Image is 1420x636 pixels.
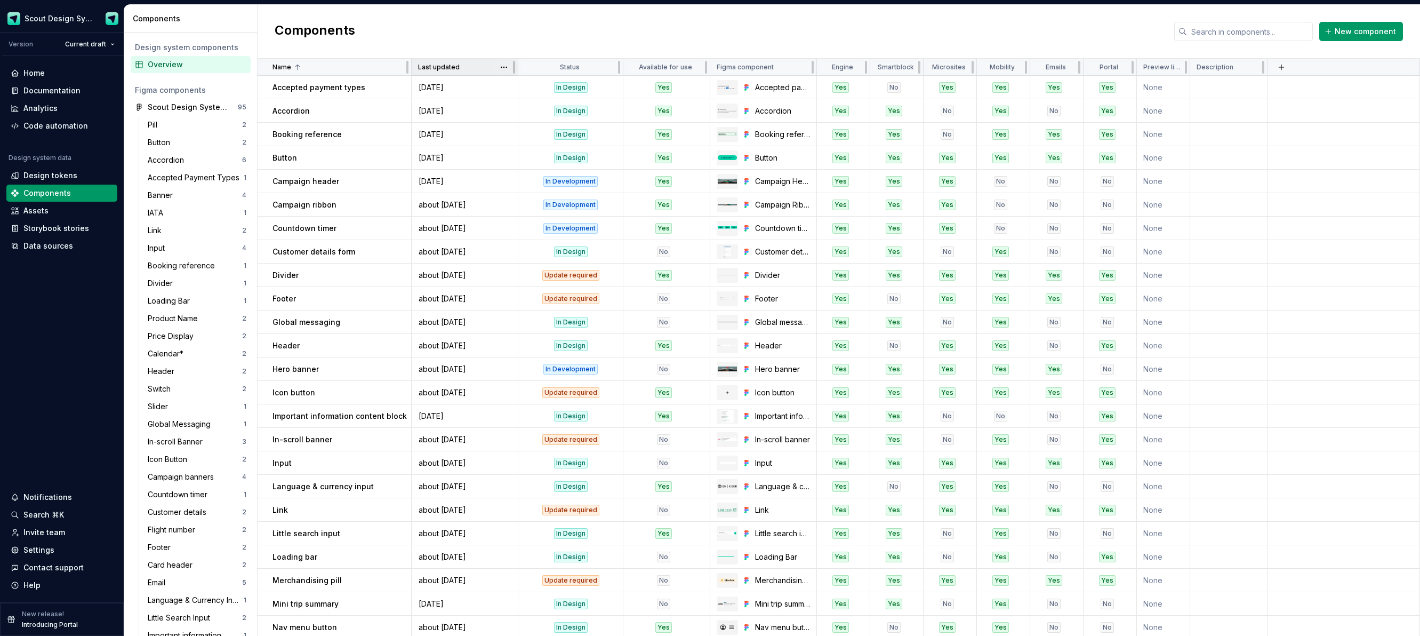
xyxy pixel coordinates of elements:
div: Version [9,40,33,49]
img: Icon button [721,386,734,399]
div: Design tokens [23,170,77,181]
div: No [941,129,954,140]
div: Yes [992,82,1009,93]
div: Figma components [135,85,246,96]
span: New component [1335,26,1396,37]
p: Mobility [990,63,1015,71]
a: Link2 [143,222,251,239]
div: Divider [148,278,177,289]
div: Storybook stories [23,223,89,234]
button: Contact support [6,559,117,576]
div: No [941,106,954,116]
div: Yes [939,153,956,163]
p: Accepted payment types [272,82,365,93]
div: No [1047,223,1061,234]
a: Assets [6,202,117,219]
div: Banner [148,190,177,201]
a: Header2 [143,363,251,380]
a: Customer details2 [143,504,251,521]
p: Customer details form [272,247,355,257]
button: Search ⌘K [6,506,117,523]
div: 2 [242,561,246,569]
div: Scout Design System [25,13,93,24]
div: No [1101,223,1114,234]
img: Button [718,155,737,160]
div: Yes [1046,153,1062,163]
div: Yes [1046,270,1062,281]
button: Notifications [6,489,117,506]
div: 4 [242,244,246,252]
input: Search in components... [1187,22,1313,41]
td: None [1137,76,1190,99]
td: None [1137,264,1190,287]
div: Yes [655,176,672,187]
div: Yes [992,247,1009,257]
div: Yes [655,106,672,116]
a: In-scroll Banner3 [143,433,251,450]
div: Yes [655,153,672,163]
div: Notifications [23,492,72,503]
div: In Development [543,200,598,210]
div: Customer details form [755,247,810,257]
a: Price Display2 [143,328,251,345]
div: Little Search Input [148,613,214,623]
div: Flight number [148,524,199,535]
button: Current draft [60,37,119,52]
img: Design Ops [106,12,118,25]
div: No [994,176,1007,187]
a: Email5 [143,574,251,591]
div: Button [148,137,174,148]
div: Yes [992,270,1009,281]
a: Scout Design System Components95 [131,99,251,116]
div: Header [148,366,179,377]
img: Accordion [718,108,737,114]
div: In-scroll Banner [148,436,207,447]
button: New component [1319,22,1403,41]
a: Campaign banners4 [143,468,251,486]
p: Available for use [639,63,692,71]
div: about [DATE] [412,200,517,210]
div: Design system components [135,42,246,53]
p: Preview link [1143,63,1181,71]
a: Language & Currency Input1 [143,592,251,609]
a: Switch2 [143,380,251,397]
div: No [1101,200,1114,210]
div: Yes [655,223,672,234]
a: Invite team [6,524,117,541]
div: Slider [148,401,172,412]
div: 2 [242,332,246,340]
a: Product Name2 [143,310,251,327]
div: Loading Bar [148,296,194,306]
img: Little search input [718,531,737,535]
div: Yes [655,129,672,140]
div: Yes [939,176,956,187]
div: Yes [1099,153,1116,163]
div: 1 [244,173,246,182]
div: Scout Design System Components [148,102,227,113]
div: Accepted payment types [755,82,810,93]
div: about [DATE] [412,223,517,234]
a: Pill2 [143,116,251,133]
div: Yes [1099,82,1116,93]
div: Switch [148,384,175,394]
div: [DATE] [412,82,517,93]
a: Settings [6,542,117,559]
td: None [1137,99,1190,123]
div: Campaign Ribbon [755,200,810,210]
td: None [1137,146,1190,170]
div: Yes [655,200,672,210]
div: Yes [1099,270,1116,281]
div: Overview [148,59,246,70]
div: Yes [886,247,902,257]
div: Yes [1046,293,1062,304]
img: Nav menu button [718,622,737,633]
div: Yes [886,106,902,116]
div: Email [148,577,170,588]
div: 3 [242,438,246,446]
div: Yes [832,106,849,116]
a: Footer2 [143,539,251,556]
div: Icon Button [148,454,191,465]
div: No [657,293,670,304]
button: Scout Design SystemDesign Ops [2,7,122,30]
